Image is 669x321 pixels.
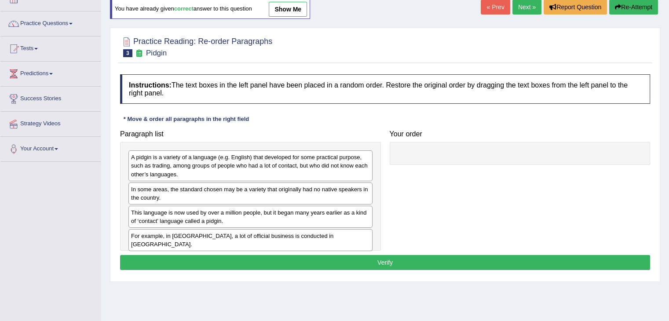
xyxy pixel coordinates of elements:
[128,206,373,228] div: This language is now used by over a million people, but it began many years earlier as a kind of ...
[120,74,650,104] h4: The text boxes in the left panel have been placed in a random order. Restore the original order b...
[0,112,101,134] a: Strategy Videos
[120,255,650,270] button: Verify
[128,150,373,181] div: A pidgin is a variety of a language (e.g. English) that developed for some practical purpose, suc...
[120,115,252,123] div: * Move & order all paragraphs in the right field
[120,130,381,138] h4: Paragraph list
[390,130,651,138] h4: Your order
[0,36,101,58] a: Tests
[146,49,167,57] small: Pidgin
[123,49,132,57] span: 3
[129,81,172,89] b: Instructions:
[135,49,144,58] small: Exam occurring question
[128,182,373,204] div: In some areas, the standard chosen may be a variety that originally had no native speakers in the...
[269,2,307,17] a: show me
[120,35,272,57] h2: Practice Reading: Re-order Paragraphs
[0,62,101,84] a: Predictions
[0,87,101,109] a: Success Stories
[128,229,373,251] div: For example, in [GEOGRAPHIC_DATA], a lot of official business is conducted in [GEOGRAPHIC_DATA].
[174,6,194,12] b: correct
[0,137,101,159] a: Your Account
[0,11,101,33] a: Practice Questions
